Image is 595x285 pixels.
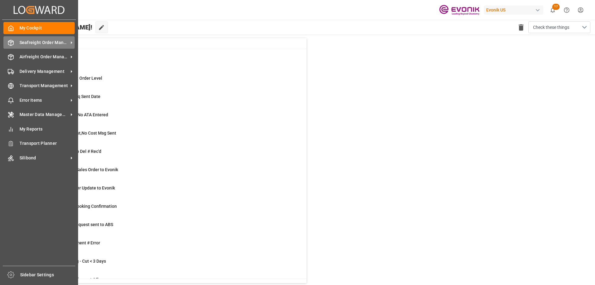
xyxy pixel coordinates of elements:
a: 0Pending Bkg Request sent to ABSShipment [32,221,299,234]
span: Transport Planner [20,140,75,147]
span: Airfreight Order Management [20,54,68,60]
a: 0Error on Initial Sales Order to EvonikShipment [32,167,299,180]
a: 0Main-Leg Shipment # ErrorShipment [32,240,299,253]
span: Silibond [20,155,68,161]
a: 31ABS: Missing Booking ConfirmationShipment [32,203,299,216]
span: Delivery Management [20,68,68,75]
span: Pending Bkg Request sent to ABS [47,222,113,227]
span: ABS: Missing Booking Confirmation [47,204,117,209]
button: open menu [528,21,590,33]
a: 0Error Sales Order Update to EvonikShipment [32,185,299,198]
button: Help Center [560,3,574,17]
span: ETD>3 Days Past,No Cost Msg Sent [47,131,116,136]
a: My Cockpit [3,22,75,34]
div: Evonik US [484,6,543,15]
a: Transport Planner [3,137,75,149]
span: My Cockpit [20,25,75,31]
span: Sidebar Settings [20,272,76,278]
a: 0MOT Missing at Order LevelSales Order-IVPO [32,75,299,88]
span: Hello [PERSON_NAME]! [26,21,92,33]
span: Seafreight Order Management [20,39,68,46]
a: 8ETA > 10 Days , No ATA EnteredShipment [32,112,299,125]
a: 13TU: PGI Missing - Cut < 3 DaysTransport Unit [32,258,299,271]
span: Check these things [533,24,569,31]
a: 12726allRowsDelivery [32,57,299,70]
img: Evonik-brand-mark-Deep-Purple-RGB.jpeg_1700498283.jpeg [439,5,479,16]
span: Master Data Management [20,111,68,118]
span: 17 [552,4,560,10]
span: Error Items [20,97,68,104]
a: 7ABS: No Bkg Req Sent DateShipment [32,93,299,106]
button: Evonik US [484,4,546,16]
span: My Reports [20,126,75,132]
button: show 17 new notifications [546,3,560,17]
span: Error Sales Order Update to Evonik [47,185,115,190]
span: Transport Management [20,82,68,89]
a: 3ETD < 3 Days,No Del # Rec'dShipment [32,148,299,161]
a: 15ETD>3 Days Past,No Cost Msg SentShipment [32,130,299,143]
span: Error on Initial Sales Order to Evonik [47,167,118,172]
a: My Reports [3,123,75,135]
